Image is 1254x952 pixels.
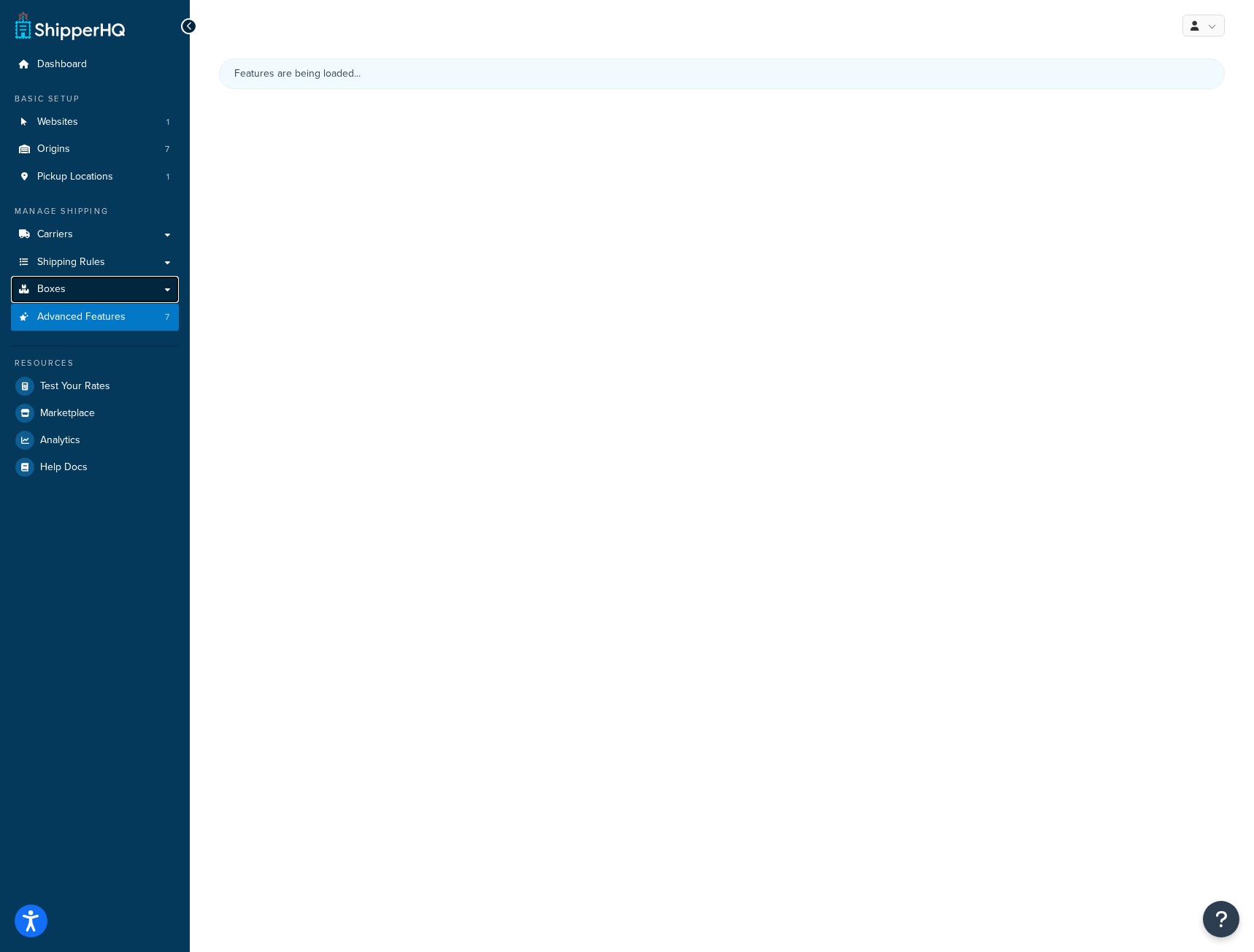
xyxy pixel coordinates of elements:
div: Basic Setup [11,93,179,105]
span: Origins [37,143,70,156]
li: Websites [11,109,179,136]
a: Carriers [11,221,179,248]
a: Marketplace [11,400,179,426]
span: Carriers [37,229,73,241]
li: Advanced Features [11,304,179,331]
span: Test Your Rates [40,380,110,393]
a: Analytics [11,427,179,453]
a: Shipping Rules [11,249,179,276]
a: Test Your Rates [11,373,179,399]
a: Websites1 [11,109,179,136]
a: Boxes [11,276,179,303]
span: Boxes [37,283,66,296]
span: Analytics [40,434,80,447]
a: Advanced Features7 [11,304,179,331]
span: 1 [166,171,169,183]
span: Pickup Locations [37,171,113,183]
button: Open Resource Center [1203,901,1239,937]
a: Help Docs [11,454,179,480]
div: Features are being loaded... [219,58,1225,89]
span: 7 [165,143,169,156]
span: 1 [166,116,169,128]
div: Resources [11,357,179,369]
div: Manage Shipping [11,205,179,218]
li: Pickup Locations [11,164,179,191]
a: Pickup Locations1 [11,164,179,191]
span: Dashboard [37,58,87,71]
span: Help Docs [40,461,88,474]
span: Websites [37,116,78,128]
a: Origins7 [11,136,179,163]
a: Dashboard [11,51,179,78]
span: Advanced Features [37,311,126,323]
span: 7 [165,311,169,323]
span: Marketplace [40,407,95,420]
span: Shipping Rules [37,256,105,269]
li: Origins [11,136,179,163]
